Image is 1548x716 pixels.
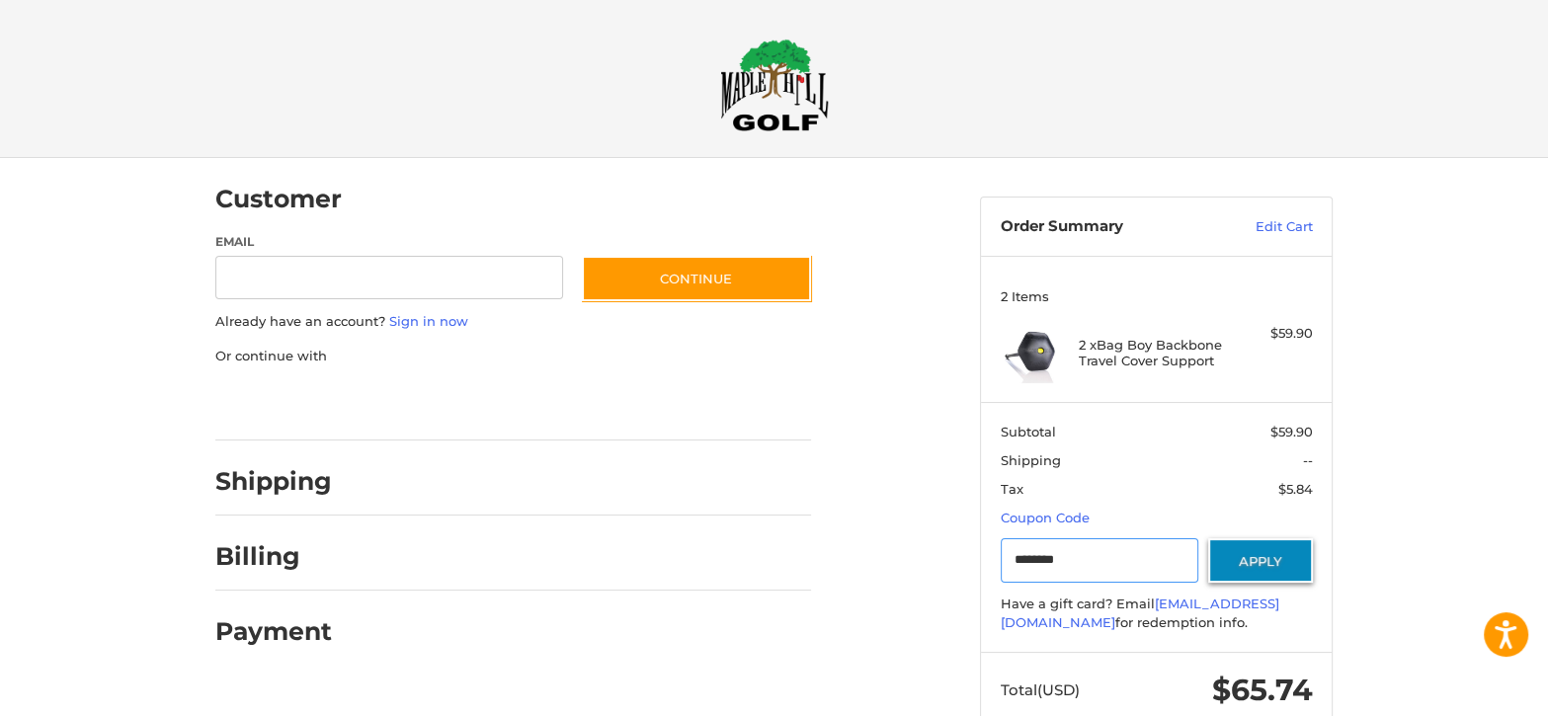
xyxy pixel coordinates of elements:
[215,347,811,366] p: Or continue with
[1385,663,1548,716] iframe: Google Customer Reviews
[215,541,331,572] h2: Billing
[1001,510,1090,525] a: Coupon Code
[1001,481,1023,497] span: Tax
[1001,452,1061,468] span: Shipping
[215,616,332,647] h2: Payment
[1212,672,1313,708] span: $65.74
[376,385,525,421] iframe: PayPal-paylater
[1079,337,1230,369] h4: 2 x Bag Boy Backbone Travel Cover Support
[1001,288,1313,304] h3: 2 Items
[1270,424,1313,439] span: $59.90
[215,466,332,497] h2: Shipping
[1213,217,1313,237] a: Edit Cart
[215,233,563,251] label: Email
[1208,538,1313,583] button: Apply
[544,385,693,421] iframe: PayPal-venmo
[1001,538,1199,583] input: Gift Certificate or Coupon Code
[1001,217,1213,237] h3: Order Summary
[215,184,342,214] h2: Customer
[720,39,829,131] img: Maple Hill Golf
[389,313,468,329] a: Sign in now
[209,385,358,421] iframe: PayPal-paypal
[582,256,811,301] button: Continue
[1001,595,1313,633] div: Have a gift card? Email for redemption info.
[1235,324,1313,344] div: $59.90
[1303,452,1313,468] span: --
[1278,481,1313,497] span: $5.84
[1001,680,1080,699] span: Total (USD)
[215,312,811,332] p: Already have an account?
[1001,424,1056,439] span: Subtotal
